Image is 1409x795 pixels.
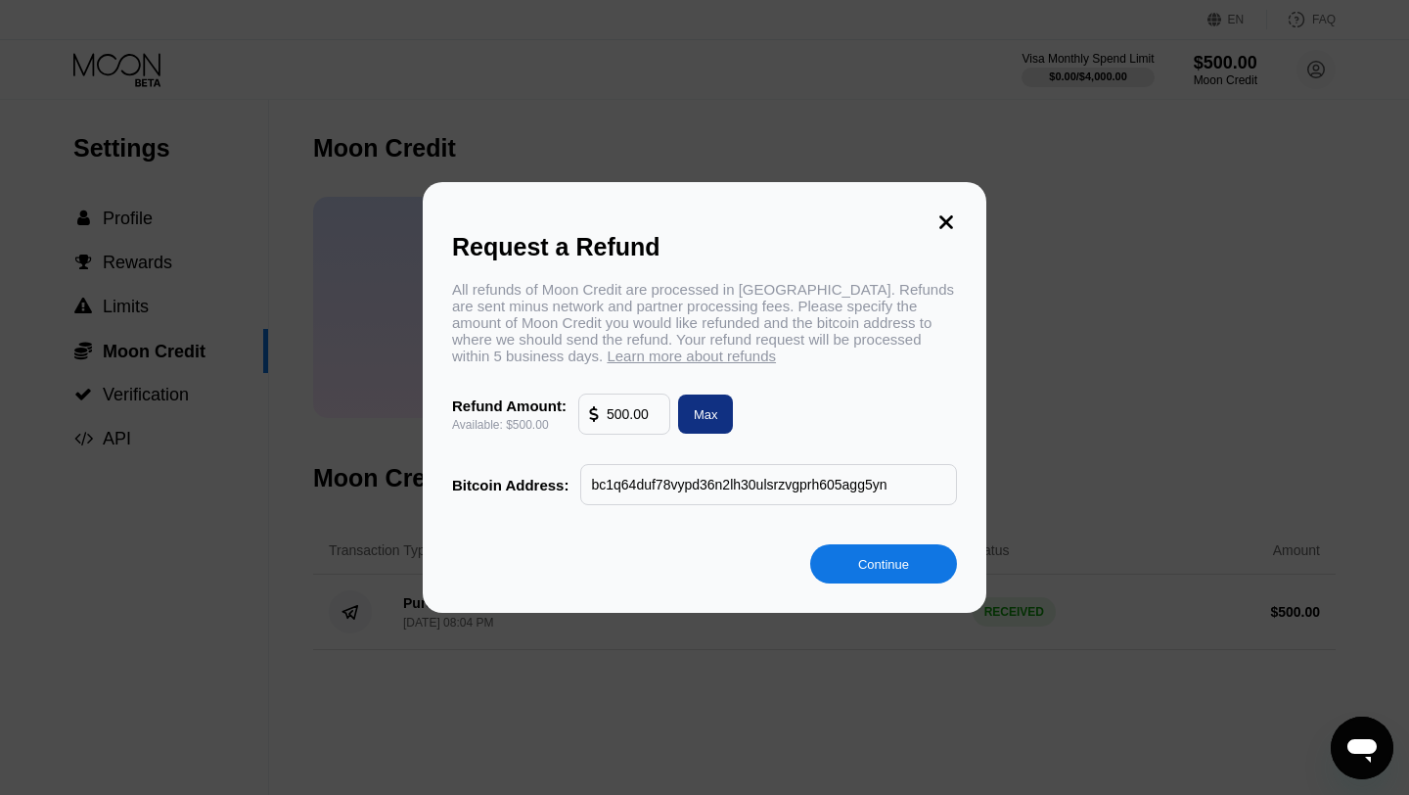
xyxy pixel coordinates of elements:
div: Continue [858,556,909,573]
iframe: Button to launch messaging window [1331,717,1393,779]
div: Available: $500.00 [452,418,567,432]
span: Learn more about refunds [607,348,776,364]
input: 10.00 [607,395,659,434]
div: All refunds of Moon Credit are processed in [GEOGRAPHIC_DATA]. Refunds are sent minus network and... [452,281,957,364]
div: Refund Amount: [452,397,567,414]
div: Request a Refund [452,233,957,261]
div: Max [670,395,734,434]
div: Continue [810,544,957,584]
div: Bitcoin Address: [452,477,568,493]
div: Max [694,406,718,423]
